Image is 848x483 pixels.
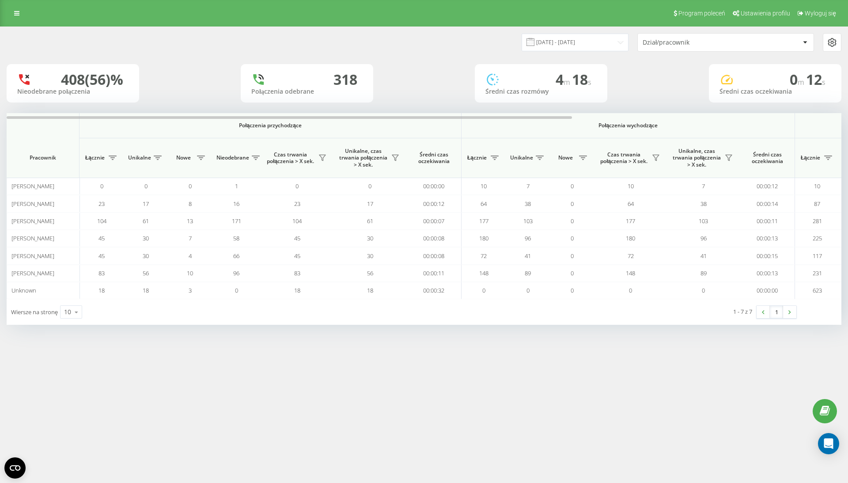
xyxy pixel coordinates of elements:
span: 281 [813,217,822,225]
span: Łącznie [84,154,106,161]
span: Nieodebrane [216,154,249,161]
span: 0 [571,217,574,225]
span: Średni czas oczekiwania [746,151,788,165]
span: 56 [367,269,373,277]
span: 171 [232,217,241,225]
span: Wyloguj się [805,10,836,17]
span: 10 [187,269,193,277]
span: 72 [628,252,634,260]
span: 10 [628,182,634,190]
span: 0 [100,182,103,190]
span: [PERSON_NAME] [11,269,54,277]
span: 89 [525,269,531,277]
span: 45 [98,234,105,242]
div: Dział/pracownik [643,39,748,46]
span: [PERSON_NAME] [11,182,54,190]
span: 61 [367,217,373,225]
span: 18 [367,286,373,294]
span: 18 [294,286,300,294]
div: Średni czas rozmówy [485,88,597,95]
span: 30 [367,252,373,260]
td: 00:00:00 [740,282,795,299]
span: 30 [143,252,149,260]
span: 0 [629,286,632,294]
span: 17 [143,200,149,208]
td: 00:00:07 [406,213,462,230]
span: Unikalne [128,154,151,161]
span: 180 [479,234,488,242]
td: 00:00:14 [740,195,795,212]
span: 64 [481,200,487,208]
span: 0 [790,70,806,89]
span: 17 [367,200,373,208]
span: 41 [700,252,707,260]
span: Czas trwania połączenia > X sek. [265,151,316,165]
div: 10 [64,308,71,316]
span: 96 [525,234,531,242]
span: 0 [571,200,574,208]
td: 00:00:32 [406,282,462,299]
span: Program poleceń [678,10,725,17]
span: 0 [526,286,530,294]
span: 45 [294,252,300,260]
td: 00:00:11 [406,265,462,282]
td: 00:00:08 [406,230,462,247]
span: [PERSON_NAME] [11,217,54,225]
span: 104 [292,217,302,225]
span: Unikalne, czas trwania połączenia > X sek. [338,148,389,168]
span: Nowe [172,154,194,161]
span: Ustawienia profilu [741,10,790,17]
span: 30 [143,234,149,242]
span: 0 [368,182,371,190]
span: Unikalne [510,154,533,161]
span: Łącznie [466,154,488,161]
td: 00:00:12 [740,178,795,195]
span: 13 [187,217,193,225]
span: 38 [700,200,707,208]
span: 177 [479,217,488,225]
td: 00:00:08 [406,247,462,264]
span: 0 [482,286,485,294]
span: s [822,77,825,87]
span: 103 [699,217,708,225]
span: 3 [189,286,192,294]
span: 104 [97,217,106,225]
span: 7 [189,234,192,242]
span: 148 [626,269,635,277]
span: 0 [189,182,192,190]
span: 0 [235,286,238,294]
span: 231 [813,269,822,277]
span: 89 [700,269,707,277]
div: Open Intercom Messenger [818,433,839,454]
span: m [564,77,572,87]
span: Unikalne, czas trwania połączenia > X sek. [671,148,722,168]
span: 18 [572,70,591,89]
span: 0 [571,286,574,294]
span: 23 [98,200,105,208]
span: [PERSON_NAME] [11,234,54,242]
span: Średni czas oczekiwania [413,151,454,165]
span: 177 [626,217,635,225]
span: 7 [526,182,530,190]
span: 12 [806,70,825,89]
span: 45 [294,234,300,242]
td: 00:00:13 [740,230,795,247]
span: [PERSON_NAME] [11,200,54,208]
span: 10 [814,182,820,190]
div: 1 - 7 z 7 [733,307,752,316]
div: 408 (56)% [61,71,123,88]
span: 148 [479,269,488,277]
span: 225 [813,234,822,242]
div: 318 [333,71,357,88]
span: 18 [143,286,149,294]
span: 41 [525,252,531,260]
span: 4 [189,252,192,260]
td: 00:00:11 [740,213,795,230]
span: 117 [813,252,822,260]
span: 8 [189,200,192,208]
div: Nieodebrane połączenia [17,88,129,95]
span: 64 [628,200,634,208]
span: 7 [702,182,705,190]
span: Wiersze na stronę [11,308,58,316]
div: Połączenia odebrane [251,88,363,95]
